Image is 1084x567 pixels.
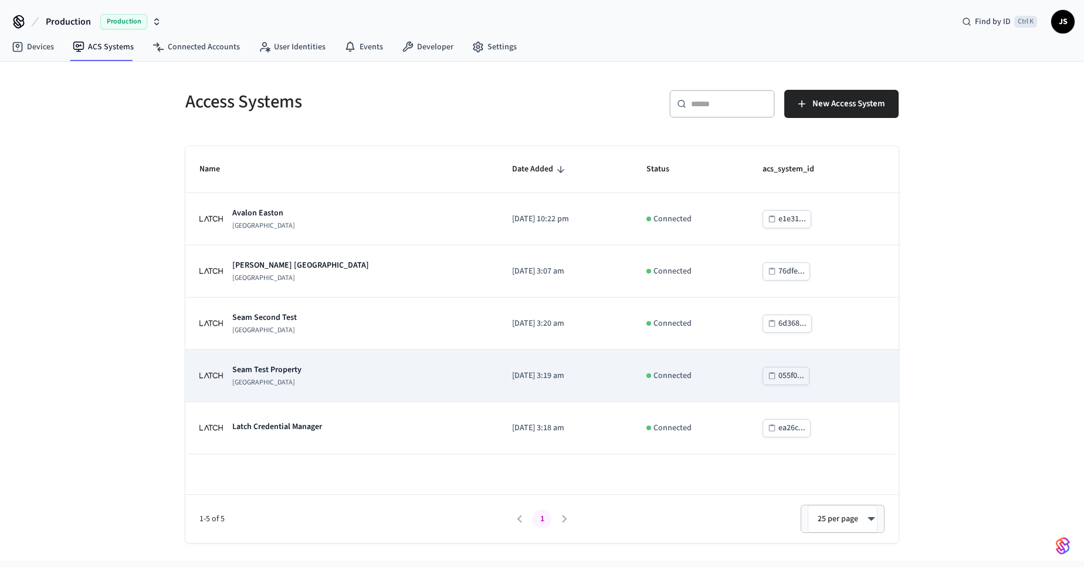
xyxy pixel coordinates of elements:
[199,416,223,440] img: Latch Building Logo
[232,326,297,335] p: [GEOGRAPHIC_DATA]
[784,90,899,118] button: New Access System
[232,364,302,376] p: Seam Test Property
[763,315,812,333] button: 6d368...
[199,312,223,335] img: Latch Building Logo
[249,36,335,58] a: User Identities
[232,259,369,271] p: [PERSON_NAME] [GEOGRAPHIC_DATA]
[953,11,1046,32] div: Find by IDCtrl K
[232,421,322,433] p: Latch Credential Manager
[512,213,618,225] p: [DATE] 10:22 pm
[199,364,223,387] img: Latch Building Logo
[763,210,811,228] button: e1e31...
[512,160,568,178] span: Date Added
[763,262,810,281] button: 76dfe...
[232,274,369,283] p: [GEOGRAPHIC_DATA]
[199,160,235,178] span: Name
[653,265,692,278] p: Connected
[1052,11,1073,32] span: JS
[763,419,811,437] button: ea26c...
[512,318,618,330] p: [DATE] 3:20 am
[778,421,805,436] div: ea26c...
[199,259,223,283] img: Latch Building Logo
[185,146,899,454] table: sticky table
[533,509,551,528] button: page 1
[778,212,806,227] div: e1e31...
[232,378,302,387] p: [GEOGRAPHIC_DATA]
[2,36,63,58] a: Devices
[778,316,807,331] div: 6d368...
[199,207,223,231] img: Latch Building Logo
[646,160,685,178] span: Status
[46,15,91,29] span: Production
[232,312,297,323] p: Seam Second Test
[512,265,618,278] p: [DATE] 3:07 am
[778,264,805,279] div: 76dfe...
[185,90,535,114] h5: Access Systems
[763,160,829,178] span: acs_system_id
[463,36,526,58] a: Settings
[63,36,143,58] a: ACS Systems
[653,370,692,382] p: Connected
[1051,10,1075,33] button: JS
[199,513,509,525] span: 1-5 of 5
[232,207,295,219] p: Avalon Easton
[232,221,295,231] p: [GEOGRAPHIC_DATA]
[335,36,392,58] a: Events
[143,36,249,58] a: Connected Accounts
[808,505,878,533] div: 25 per page
[778,369,804,383] div: 055f0...
[100,14,147,29] span: Production
[812,96,885,112] span: New Access System
[1014,16,1037,28] span: Ctrl K
[509,509,575,528] nav: pagination navigation
[512,370,618,382] p: [DATE] 3:19 am
[975,16,1011,28] span: Find by ID
[653,213,692,225] p: Connected
[653,422,692,434] p: Connected
[653,318,692,330] p: Connected
[763,367,809,385] button: 055f0...
[1056,536,1070,555] img: SeamLogoGradient.69752ec5.svg
[512,422,618,434] p: [DATE] 3:18 am
[392,36,463,58] a: Developer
